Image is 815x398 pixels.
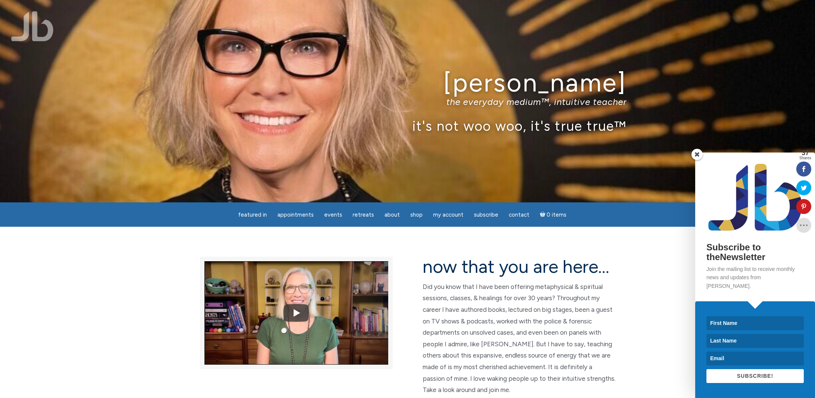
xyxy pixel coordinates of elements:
h2: now that you are here… [423,257,615,277]
span: Shop [410,211,423,218]
a: Subscribe [469,208,503,222]
a: featured in [234,208,271,222]
span: Contact [509,211,529,218]
i: Cart [540,211,547,218]
h1: [PERSON_NAME] [189,69,627,97]
span: Retreats [353,211,374,218]
img: YouTube video [204,244,388,382]
h2: Subscribe to theNewsletter [706,242,804,262]
p: Join the mailing list to receive monthly news and updates from [PERSON_NAME]. [706,265,804,290]
span: My Account [433,211,463,218]
a: Contact [504,208,534,222]
span: About [384,211,400,218]
input: First Name [706,316,804,330]
span: Subscribe [474,211,498,218]
a: Events [320,208,347,222]
a: My Account [429,208,468,222]
input: Last Name [706,334,804,348]
a: Retreats [348,208,378,222]
span: 37 [799,150,811,156]
span: SUBSCRIBE! [737,373,773,379]
span: Shares [799,156,811,160]
span: Appointments [277,211,314,218]
span: featured in [238,211,267,218]
a: Shop [406,208,427,222]
a: Appointments [273,208,318,222]
p: it's not woo woo, it's true true™ [189,118,627,134]
p: the everyday medium™, intuitive teacher [189,96,627,107]
img: Jamie Butler. The Everyday Medium [11,11,54,41]
button: SUBSCRIBE! [706,369,804,383]
input: Email [706,352,804,365]
a: About [380,208,404,222]
p: Did you know that I have been offering metaphysical & spiritual sessions, classes, & healings for... [423,281,615,396]
span: Events [324,211,342,218]
span: 0 items [547,212,566,218]
a: Cart0 items [535,207,571,222]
